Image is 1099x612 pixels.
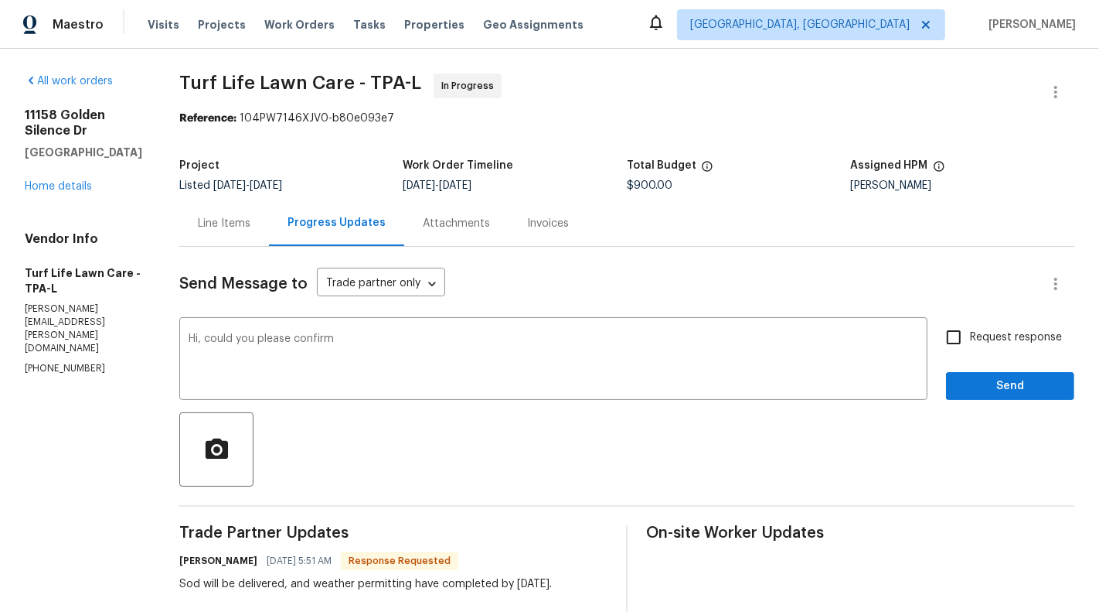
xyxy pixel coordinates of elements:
div: Invoices [527,216,569,231]
h5: Project [179,160,219,171]
span: Work Orders [264,17,335,32]
span: $900.00 [627,180,672,191]
div: [PERSON_NAME] [851,180,1075,191]
div: Attachments [423,216,490,231]
div: Progress Updates [288,215,386,231]
h2: 11158 Golden Silence Dr [25,108,142,138]
span: Geo Assignments [483,17,584,32]
h5: [GEOGRAPHIC_DATA] [25,145,142,160]
span: [GEOGRAPHIC_DATA], [GEOGRAPHIC_DATA] [690,17,910,32]
span: - [213,180,282,191]
h6: [PERSON_NAME] [179,553,257,569]
span: Tasks [353,19,386,30]
h4: Vendor Info [25,231,142,247]
span: The total cost of line items that have been proposed by Opendoor. This sum includes line items th... [701,160,713,180]
h5: Assigned HPM [851,160,928,171]
span: Maestro [53,17,104,32]
p: [PHONE_NUMBER] [25,362,142,375]
div: 104PW7146XJV0-b80e093e7 [179,111,1074,126]
div: Line Items [198,216,250,231]
h5: Work Order Timeline [403,160,514,171]
span: Visits [148,17,179,32]
span: Send Message to [179,276,308,292]
span: In Progress [441,78,500,94]
span: Properties [404,17,464,32]
span: [DATE] [403,180,436,191]
a: Home details [25,181,92,192]
span: [DATE] [250,180,282,191]
span: Send [958,377,1062,396]
h5: Total Budget [627,160,696,171]
span: Trade Partner Updates [179,525,607,541]
span: Listed [179,180,282,191]
span: On-site Worker Updates [646,525,1074,541]
span: [PERSON_NAME] [982,17,1076,32]
div: Sod will be delivered, and weather permitting have completed by [DATE]. [179,576,552,592]
button: Send [946,372,1074,401]
span: Response Requested [342,553,457,569]
h5: Turf Life Lawn Care - TPA-L [25,265,142,296]
span: Request response [970,330,1062,346]
span: [DATE] [213,180,246,191]
span: The hpm assigned to this work order. [933,160,945,180]
textarea: Hi, could you please confirm [189,333,918,388]
div: Trade partner only [317,272,445,297]
p: [PERSON_NAME][EMAIL_ADDRESS][PERSON_NAME][DOMAIN_NAME] [25,303,142,356]
span: Turf Life Lawn Care - TPA-L [179,74,421,92]
span: [DATE] 5:51 AM [267,553,332,569]
span: - [403,180,472,191]
a: All work orders [25,76,113,87]
span: Projects [198,17,246,32]
b: Reference: [179,113,236,124]
span: [DATE] [440,180,472,191]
